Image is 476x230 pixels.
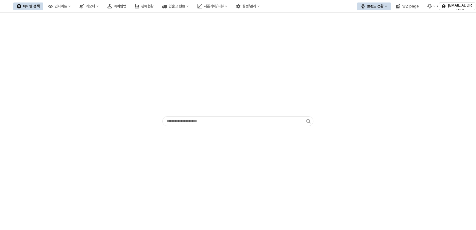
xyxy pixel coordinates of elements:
[13,2,43,10] button: 아이템 검색
[55,4,67,8] div: 인사이트
[439,2,475,10] button: [EMAIL_ADDRESS]
[357,2,391,10] button: 브랜드 전환
[86,4,95,8] div: 리오더
[131,2,157,10] button: 판매현황
[204,4,224,8] div: 시즌기획/리뷰
[242,4,256,8] div: 설정/관리
[194,2,231,10] button: 시즌기획/리뷰
[392,2,422,10] button: 영업 page
[104,2,130,10] button: 아이템맵
[45,2,74,10] button: 인사이트
[402,4,419,8] div: 영업 page
[159,2,193,10] button: 입출고 현황
[141,4,154,8] div: 판매현황
[367,4,383,8] div: 브랜드 전환
[114,4,126,8] div: 아이템맵
[232,2,264,10] button: 설정/관리
[23,4,40,8] div: 아이템 검색
[169,4,185,8] div: 입출고 현황
[447,3,473,13] p: [EMAIL_ADDRESS]
[76,2,102,10] button: 리오더
[424,2,439,10] div: Menu item 6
